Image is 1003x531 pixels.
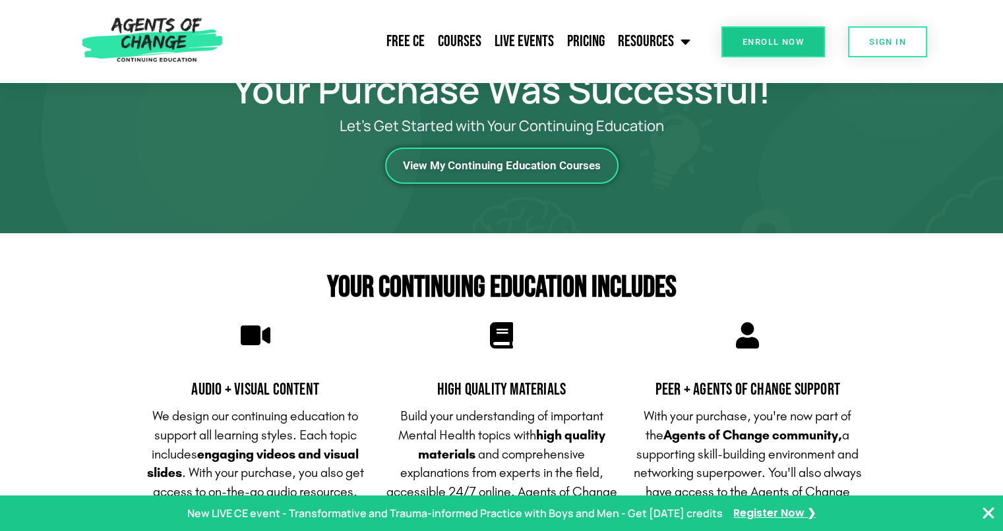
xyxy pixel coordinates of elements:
span: Enroll Now [743,38,804,46]
nav: Menu [229,25,697,58]
button: Close Banner [981,505,996,521]
span: Audio + Visual Content [191,379,319,400]
span: High Quality Materials [437,379,566,400]
a: View My Continuing Education Courses [385,148,619,184]
a: Pricing [561,25,611,58]
a: Live Events [488,25,561,58]
span: View My Continuing Education Courses [403,160,601,171]
span: SIGN IN [869,38,906,46]
p: We design our continuing education to support all learning styles. Each topic includes . With you... [139,406,372,501]
a: SIGN IN [848,26,927,57]
a: Enroll Now [721,26,825,57]
a: Courses [431,25,488,58]
strong: engaging videos and visual slides [147,446,359,481]
b: high quality materials [418,427,605,462]
span: PEER + Agents of Change Support [655,379,840,400]
p: New LIVE CE event - Transformative and Trauma-informed Practice with Boys and Men - Get [DATE] cr... [187,504,723,523]
b: Agents of Change community, [663,427,842,443]
a: Free CE [380,25,431,58]
p: Let’s Get Started with Your Continuing Education [179,118,825,134]
a: Register Now ❯ [733,504,816,523]
h1: Your Purchase Was Successful! [126,74,878,105]
h2: Your Continuing Education Includes [133,273,871,302]
a: Resources [611,25,697,58]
